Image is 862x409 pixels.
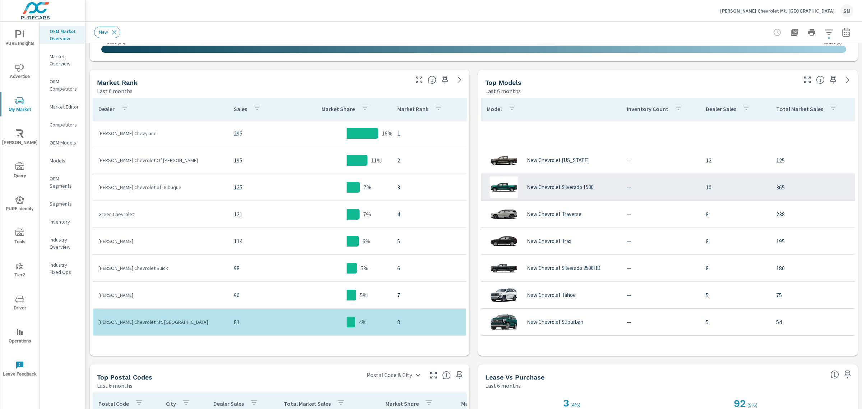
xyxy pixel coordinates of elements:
[40,26,85,44] div: OEM Market Overview
[98,265,222,272] p: [PERSON_NAME] Chevrolet Buick
[321,105,355,112] p: Market Share
[627,291,694,299] p: —
[363,183,371,192] p: 7%
[3,196,37,213] span: PURE Identity
[840,4,853,17] div: SM
[397,264,460,272] p: 6
[362,237,370,245] p: 6%
[50,103,79,110] p: Market Editor
[627,318,694,326] p: —
[776,105,823,112] p: Total Market Sales
[234,210,296,219] p: 121
[454,74,465,86] a: See more details in report
[720,8,835,14] p: [PERSON_NAME] Chevrolet Mt. [GEOGRAPHIC_DATA]
[397,237,460,245] p: 5
[98,318,222,326] p: [PERSON_NAME] Chevrolet Mt. [GEOGRAPHIC_DATA]
[362,369,425,381] div: Postal Code & City
[805,25,819,40] button: Print Report
[40,234,85,252] div: Industry Overview
[3,30,37,48] span: PURE Insights
[485,381,521,390] p: Last 6 months
[706,156,765,165] p: 12
[3,295,37,312] span: Driver
[627,237,694,245] p: —
[776,210,852,219] p: 238
[40,216,85,227] div: Inventory
[40,155,85,166] div: Models
[706,183,765,192] p: 10
[822,25,836,40] button: Apply Filters
[842,369,853,380] span: Save this to your personalized report
[706,264,765,272] p: 8
[627,210,694,219] p: —
[776,156,852,165] p: 125
[397,129,460,138] p: 1
[461,400,492,407] p: Market Rank
[428,369,439,381] button: Make Fullscreen
[439,74,451,86] span: Save this to your personalized report
[490,338,518,360] img: glamour
[706,318,765,326] p: 5
[40,137,85,148] div: OEM Models
[234,129,296,138] p: 295
[98,400,129,407] p: Postal Code
[98,130,222,137] p: [PERSON_NAME] Chevyland
[627,156,694,165] p: —
[816,75,825,84] span: Find the biggest opportunities within your model lineup nationwide. [Source: Market registration ...
[527,265,601,271] p: New Chevrolet Silverado 2500HD
[3,328,37,345] span: Operations
[3,129,37,147] span: [PERSON_NAME]
[527,211,581,217] p: New Chevrolet Traverse
[50,175,79,189] p: OEM Segments
[234,291,296,299] p: 90
[413,74,425,86] button: Make Fullscreen
[454,369,465,381] span: Save this to your personalized report
[50,218,79,225] p: Inventory
[562,397,569,409] h2: 3
[442,371,451,380] span: Top Postal Codes shows you how you rank, in terms of sales, to other dealerships in your market. ...
[97,381,133,390] p: Last 6 months
[527,238,571,244] p: New Chevrolet Trax
[40,119,85,130] div: Competitors
[40,51,85,69] div: Market Overview
[428,75,436,84] span: Market Rank shows you how you rank, in terms of sales, to other dealerships in your market. “Mark...
[527,292,576,298] p: New Chevrolet Tahoe
[485,87,521,95] p: Last 6 months
[397,318,460,326] p: 8
[490,176,518,198] img: glamour
[490,284,518,306] img: glamour
[627,183,694,192] p: —
[97,79,138,86] h5: Market Rank
[50,78,79,92] p: OEM Competitors
[485,79,522,86] h5: Top Models
[40,76,85,94] div: OEM Competitors
[527,319,583,325] p: New Chevrolet Suburban
[527,184,593,190] p: New Chevrolet Silverado 1500
[839,25,853,40] button: Select Date Range
[234,156,296,165] p: 195
[360,291,368,299] p: 5%
[98,238,222,245] p: [PERSON_NAME]
[490,257,518,279] img: glamour
[627,105,668,112] p: Inventory Count
[776,237,852,245] p: 195
[776,318,852,326] p: 54
[706,210,765,219] p: 8
[94,29,112,35] span: New
[706,237,765,245] p: 8
[830,370,839,379] span: Understand how shoppers are deciding to purchase vehicles. Sales data is based off market registr...
[787,25,802,40] button: "Export Report to PDF"
[3,262,37,279] span: Tier2
[527,157,589,164] p: New Chevrolet [US_STATE]
[3,162,37,180] span: Query
[397,156,460,165] p: 2
[98,291,222,299] p: [PERSON_NAME]
[284,400,331,407] p: Total Market Sales
[97,373,152,381] h5: Top Postal Codes
[490,311,518,333] img: glamour
[570,401,582,408] p: ( 4% )
[234,105,247,112] p: Sales
[490,230,518,252] img: glamour
[627,264,694,272] p: —
[97,87,133,95] p: Last 6 months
